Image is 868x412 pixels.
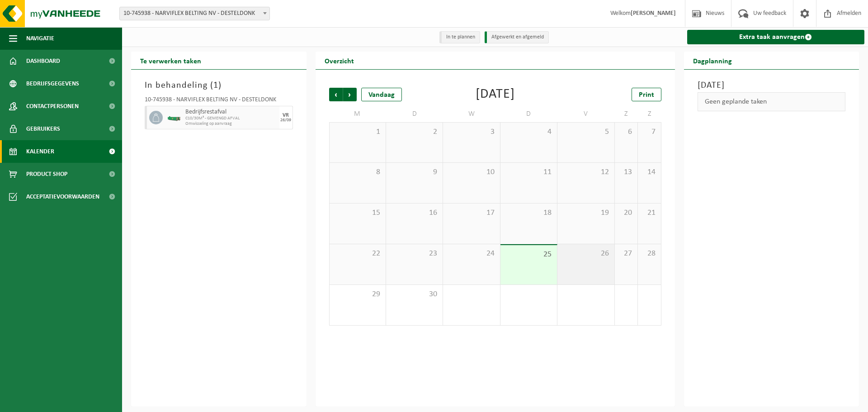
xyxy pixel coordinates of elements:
span: Print [639,91,654,99]
a: Extra taak aanvragen [687,30,865,44]
span: 7 [642,127,656,137]
div: VR [283,113,289,118]
span: Acceptatievoorwaarden [26,185,99,208]
span: 19 [562,208,609,218]
span: Product Shop [26,163,67,185]
div: Geen geplande taken [698,92,846,111]
span: 16 [391,208,438,218]
li: In te plannen [439,31,480,43]
td: W [443,106,500,122]
span: 2 [391,127,438,137]
div: Vandaag [361,88,402,101]
td: M [329,106,386,122]
div: 10-745938 - NARVIFLEX BELTING NV - DESTELDONK [145,97,293,106]
td: Z [638,106,661,122]
span: 9 [391,167,438,177]
span: 24 [448,249,495,259]
span: 3 [448,127,495,137]
span: 23 [391,249,438,259]
span: 22 [334,249,381,259]
span: Contactpersonen [26,95,79,118]
span: Bedrijfsgegevens [26,72,79,95]
span: 4 [505,127,552,137]
span: 5 [562,127,609,137]
span: 29 [334,289,381,299]
span: 6 [619,127,633,137]
td: Z [615,106,638,122]
td: D [386,106,443,122]
h2: Dagplanning [684,52,741,69]
span: 10-745938 - NARVIFLEX BELTING NV - DESTELDONK [119,7,270,20]
div: [DATE] [476,88,515,101]
span: 18 [505,208,552,218]
img: HK-XC-10-GN-00 [167,114,181,121]
a: Print [632,88,661,101]
span: 1 [334,127,381,137]
span: 21 [642,208,656,218]
span: Omwisseling op aanvraag [185,121,277,127]
span: C10/30M³ - GEMENGD AFVAL [185,116,277,121]
h2: Overzicht [316,52,363,69]
span: 15 [334,208,381,218]
span: 8 [334,167,381,177]
span: 10 [448,167,495,177]
span: 10-745938 - NARVIFLEX BELTING NV - DESTELDONK [120,7,269,20]
span: 25 [505,250,552,260]
h2: Te verwerken taken [131,52,210,69]
span: Kalender [26,140,54,163]
span: 28 [642,249,656,259]
span: Navigatie [26,27,54,50]
td: D [500,106,557,122]
span: Bedrijfsrestafval [185,109,277,116]
span: 30 [391,289,438,299]
span: 27 [619,249,633,259]
h3: In behandeling ( ) [145,79,293,92]
span: 20 [619,208,633,218]
li: Afgewerkt en afgemeld [485,31,549,43]
span: Gebruikers [26,118,60,140]
strong: [PERSON_NAME] [631,10,676,17]
span: 13 [619,167,633,177]
span: 1 [213,81,218,90]
div: 26/09 [280,118,291,123]
span: 11 [505,167,552,177]
span: Vorige [329,88,343,101]
span: Dashboard [26,50,60,72]
td: V [557,106,614,122]
h3: [DATE] [698,79,846,92]
span: 17 [448,208,495,218]
span: Volgende [343,88,357,101]
span: 26 [562,249,609,259]
span: 12 [562,167,609,177]
span: 14 [642,167,656,177]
